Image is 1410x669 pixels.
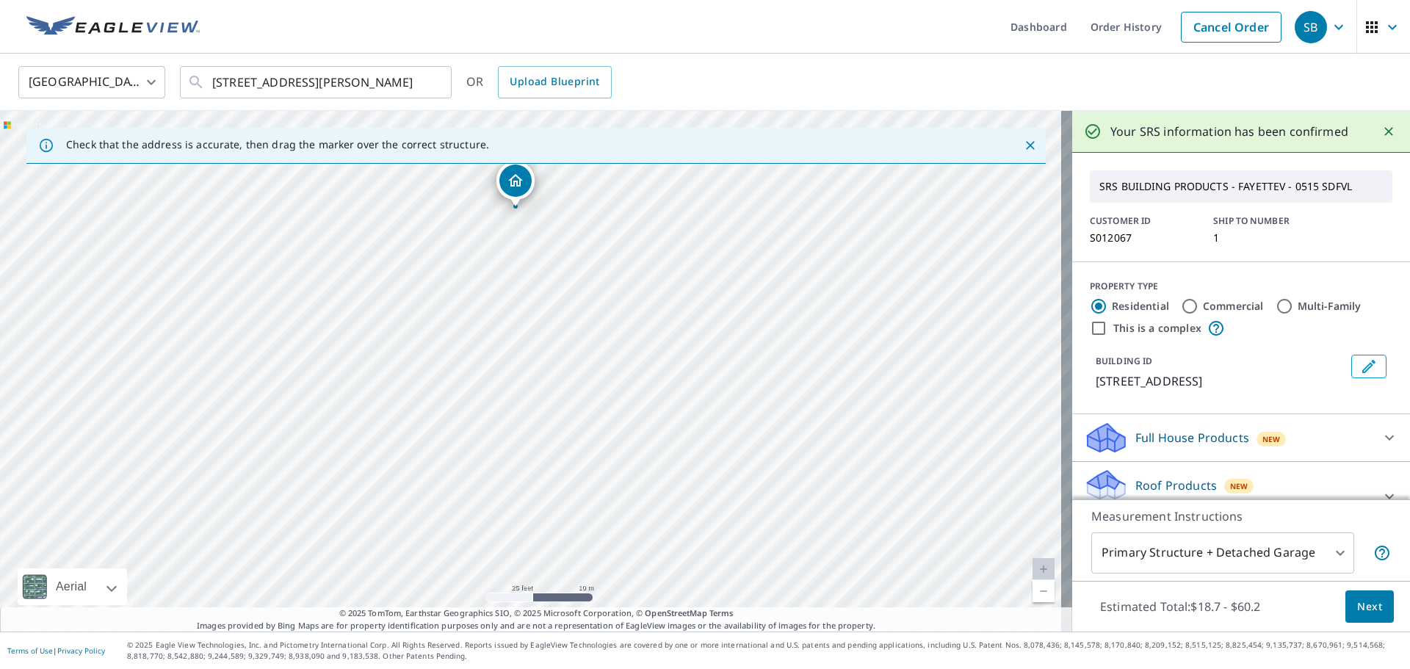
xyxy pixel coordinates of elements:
p: BUILDING ID [1096,355,1152,367]
a: Cancel Order [1181,12,1281,43]
div: Aerial [18,568,127,605]
label: This is a complex [1113,321,1201,336]
span: Your report will include the primary structure and a detached garage if one exists. [1373,544,1391,562]
input: Search by address or latitude-longitude [212,62,422,103]
p: CUSTOMER ID [1090,214,1196,228]
div: Full House ProductsNew [1084,420,1398,455]
div: [GEOGRAPHIC_DATA] [18,62,165,103]
span: © 2025 TomTom, Earthstar Geographics SIO, © 2025 Microsoft Corporation, © [339,607,734,620]
img: EV Logo [26,16,200,38]
a: Upload Blueprint [498,66,611,98]
p: S012067 [1090,232,1196,244]
p: SRS BUILDING PRODUCTS - FAYETTEV - 0515 SDFVL [1093,174,1389,199]
div: Aerial [51,568,91,605]
div: SB [1295,11,1327,43]
a: OpenStreetMap [645,607,706,618]
p: Full House Products [1135,429,1249,446]
p: Estimated Total: $18.7 - $60.2 [1088,590,1272,623]
span: Next [1357,598,1382,616]
a: Terms [709,607,734,618]
p: Your SRS information has been confirmed [1110,123,1348,140]
div: OR [466,66,612,98]
p: | [7,646,105,655]
span: New [1230,480,1248,492]
a: Terms of Use [7,646,53,656]
label: Residential [1112,299,1169,314]
button: Edit building 1 [1351,355,1386,378]
p: 1 [1213,232,1319,244]
p: [STREET_ADDRESS] [1096,372,1345,390]
label: Multi-Family [1298,299,1362,314]
label: Commercial [1203,299,1264,314]
a: Privacy Policy [57,646,105,656]
button: Close [1021,136,1040,155]
p: Roof Products [1135,477,1217,494]
div: Roof ProductsNewPremium with Regular Delivery [1084,468,1398,525]
a: Current Level 20, Zoom In Disabled [1033,558,1055,580]
p: Measurement Instructions [1091,507,1391,525]
div: Primary Structure + Detached Garage [1091,532,1354,574]
p: SHIP TO NUMBER [1213,214,1319,228]
span: Upload Blueprint [510,73,599,91]
div: Dropped pin, building 1, Residential property, 209 Style Dr Parkton, NC 28371 [496,162,535,207]
p: Check that the address is accurate, then drag the marker over the correct structure. [66,138,489,151]
button: Close [1379,122,1398,141]
button: Next [1345,590,1394,623]
span: New [1262,433,1281,445]
div: PROPERTY TYPE [1090,280,1392,293]
a: Current Level 20, Zoom Out [1033,580,1055,602]
p: © 2025 Eagle View Technologies, Inc. and Pictometry International Corp. All Rights Reserved. Repo... [127,640,1403,662]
